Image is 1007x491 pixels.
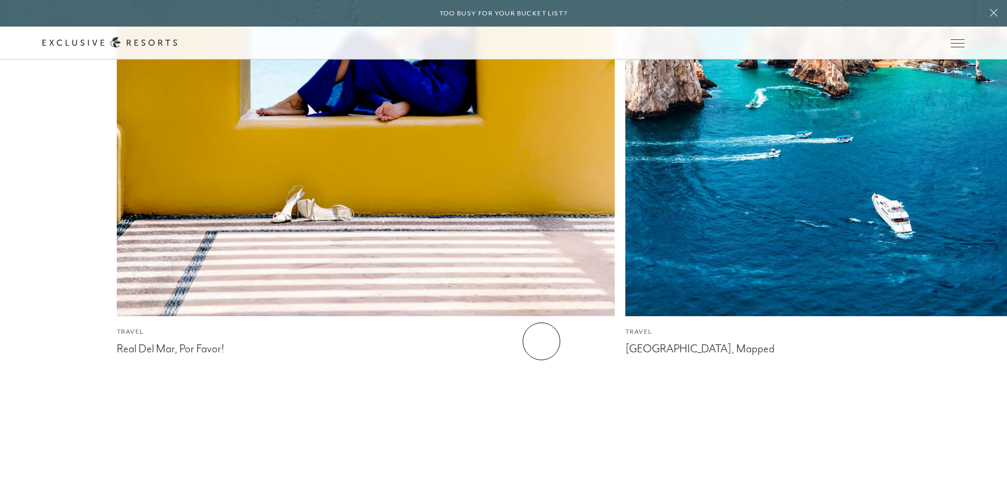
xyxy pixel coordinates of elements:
[117,340,615,355] div: Real Del Mar, Por Favor!
[440,9,568,19] h6: Too busy for your bucket list?
[117,327,615,337] div: Travel
[951,39,965,47] button: Open navigation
